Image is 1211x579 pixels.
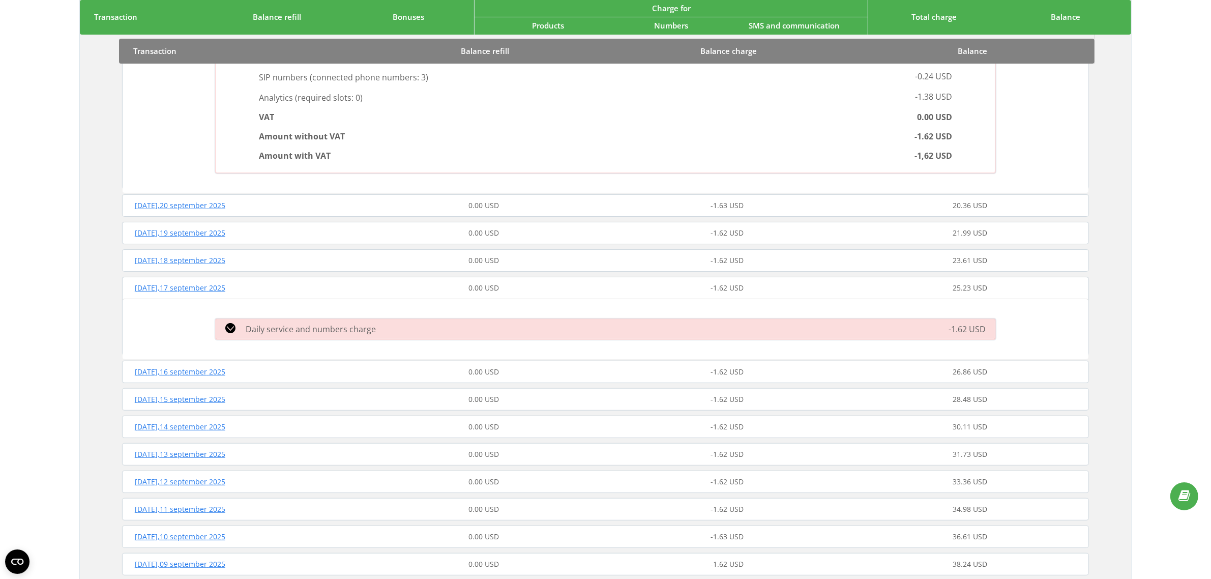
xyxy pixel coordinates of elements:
[469,283,499,293] span: 0.00 USD
[469,200,499,210] span: 0.00 USD
[298,92,353,103] span: required slots:
[711,422,744,431] span: -1.62 USD
[700,46,757,56] span: Balance charge
[259,150,331,161] span: Amount with VAT
[953,394,987,404] span: 28.48 USD
[135,422,225,431] span: [DATE] , 14 september 2025
[914,150,952,161] span: -1,62 USD
[711,200,744,210] span: -1.63 USD
[135,449,225,459] span: [DATE] , 13 september 2025
[711,449,744,459] span: -1.62 USD
[711,532,744,541] span: -1.63 USD
[133,46,176,56] span: Transaction
[469,422,499,431] span: 0.00 USD
[917,111,952,123] span: 0.00 USD
[533,20,565,31] span: Products
[711,283,744,293] span: -1.62 USD
[953,422,987,431] span: 30.11 USD
[259,92,295,103] span: Analytics
[469,255,499,265] span: 0.00 USD
[711,367,744,377] span: -1.62 USD
[958,46,987,56] span: Balance
[469,394,499,404] span: 0.00 USD
[711,255,744,265] span: -1.62 USD
[135,200,225,210] span: [DATE] , 20 september 2025
[711,228,744,238] span: -1.62 USD
[393,12,424,22] span: Bonuses
[953,477,987,486] span: 33.36 USD
[135,367,225,377] span: [DATE] , 16 september 2025
[135,394,225,404] span: [DATE] , 15 september 2025
[310,72,312,83] span: (
[711,504,744,514] span: -1.62 USD
[469,532,499,541] span: 0.00 USD
[312,72,419,83] span: connected phone numbers:
[135,283,225,293] span: [DATE] , 17 september 2025
[295,92,298,103] span: (
[953,367,987,377] span: 26.86 USD
[421,72,428,83] span: 3 )
[253,12,301,22] span: Balance refill
[356,92,363,103] span: 0 )
[949,323,986,334] span: -1.62 USD
[5,549,29,574] button: Open CMP widget
[915,71,952,82] span: -0.24 USD
[911,12,957,22] span: Total charge
[259,72,310,83] span: SIP numbers
[711,559,744,569] span: -1.62 USD
[135,559,225,569] span: [DATE] , 09 september 2025
[469,228,499,238] span: 0.00 USD
[654,20,688,31] span: Numbers
[914,131,952,142] span: -1.62 USD
[652,3,691,13] span: Charge for
[135,532,225,541] span: [DATE] , 10 september 2025
[469,449,499,459] span: 0.00 USD
[469,477,499,486] span: 0.00 USD
[915,91,952,102] span: -1.38 USD
[1051,12,1080,22] span: Balance
[461,46,509,56] span: Balance refill
[953,200,987,210] span: 20.36 USD
[135,255,225,265] span: [DATE] , 18 september 2025
[953,504,987,514] span: 34.98 USD
[259,131,345,142] span: Amount without VAT
[711,394,744,404] span: -1.62 USD
[259,111,274,123] span: VAT
[953,559,987,569] span: 38.24 USD
[953,283,987,293] span: 25.23 USD
[246,324,376,335] span: Daily service and numbers charge
[749,20,840,31] span: SMS and сommunication
[469,367,499,377] span: 0.00 USD
[94,12,137,22] span: Transaction
[953,532,987,541] span: 36.61 USD
[469,559,499,569] span: 0.00 USD
[711,477,744,486] span: -1.62 USD
[953,255,987,265] span: 23.61 USD
[135,477,225,486] span: [DATE] , 12 september 2025
[469,504,499,514] span: 0.00 USD
[135,504,225,514] span: [DATE] , 11 september 2025
[135,228,225,238] span: [DATE] , 19 september 2025
[953,228,987,238] span: 21.99 USD
[953,449,987,459] span: 31.73 USD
